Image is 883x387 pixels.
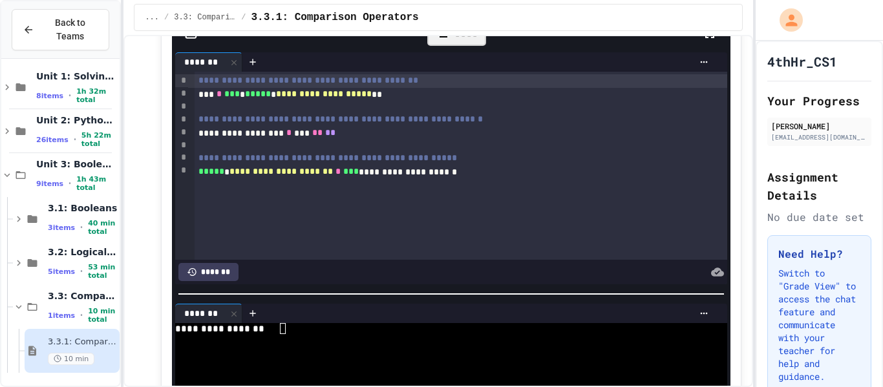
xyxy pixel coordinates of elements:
span: • [80,310,83,320]
span: 1h 32m total [76,87,117,104]
span: 3.3.1: Comparison Operators [251,10,418,25]
span: Unit 2: Python Fundamentals [36,114,117,126]
span: Unit 3: Booleans and Conditionals [36,158,117,170]
span: • [69,90,71,101]
span: / [241,12,246,23]
span: 1 items [48,311,75,320]
div: [EMAIL_ADDRESS][DOMAIN_NAME] [771,132,867,142]
span: 3.2: Logical Operators [48,246,117,258]
span: 26 items [36,136,69,144]
button: Back to Teams [12,9,109,50]
span: 1h 43m total [76,175,117,192]
span: 10 min [48,353,94,365]
span: 5 items [48,267,75,276]
span: • [80,222,83,233]
span: 3.3: Comparison Operators [48,290,117,302]
span: Unit 1: Solving Problems in Computer Science [36,70,117,82]
span: • [74,134,76,145]
span: 10 min total [88,307,117,324]
div: My Account [766,5,806,35]
h2: Your Progress [767,92,871,110]
span: ... [145,12,159,23]
span: 3.3: Comparison Operators [174,12,236,23]
h2: Assignment Details [767,168,871,204]
span: 3.1: Booleans [48,202,117,214]
p: Switch to "Grade View" to access the chat feature and communicate with your teacher for help and ... [778,267,860,383]
span: 5h 22m total [81,131,118,148]
span: 8 items [36,92,63,100]
div: No due date set [767,209,871,225]
h3: Need Help? [778,246,860,262]
span: 53 min total [88,263,117,280]
span: 3 items [48,224,75,232]
span: 9 items [36,180,63,188]
span: • [69,178,71,189]
span: 3.3.1: Comparison Operators [48,337,117,348]
span: / [164,12,169,23]
h1: 4thHr_CS1 [767,52,837,70]
span: Back to Teams [42,16,98,43]
span: • [80,266,83,277]
span: 40 min total [88,219,117,236]
div: [PERSON_NAME] [771,120,867,132]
